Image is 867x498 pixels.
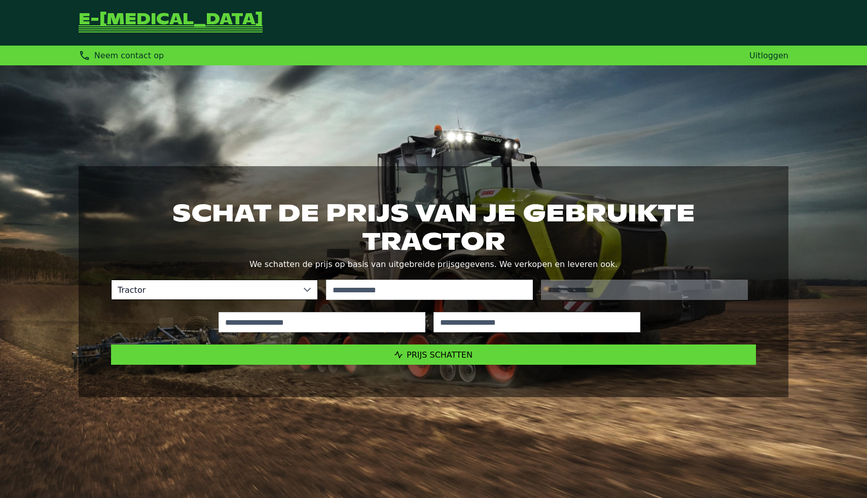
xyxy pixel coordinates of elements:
p: We schatten de prijs op basis van uitgebreide prijsgegevens. We verkopen en leveren ook. [111,257,756,272]
a: Terug naar de startpagina [79,12,263,33]
a: Uitloggen [749,51,788,60]
h1: Schat de prijs van je gebruikte tractor [111,199,756,255]
div: Neem contact op [79,50,164,61]
span: Neem contact op [94,51,164,60]
span: Tractor [112,280,297,299]
span: Prijs schatten [407,350,473,360]
button: Prijs schatten [111,344,756,365]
